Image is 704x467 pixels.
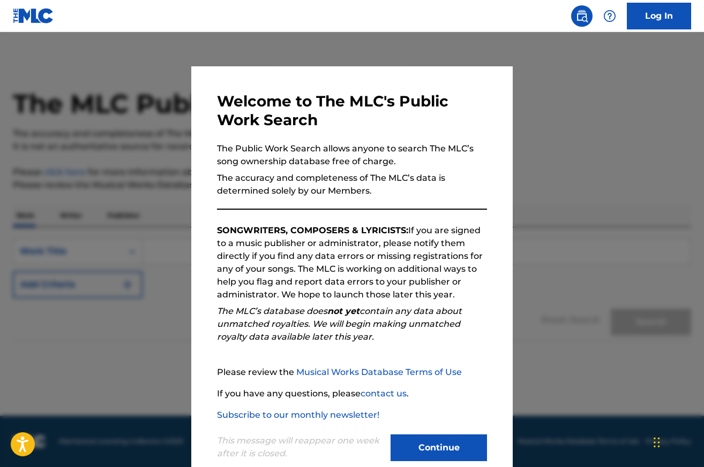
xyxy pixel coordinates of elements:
[603,10,616,22] img: help
[217,224,487,301] p: If you are signed to a music publisher or administrator, please notify them directly if you find ...
[654,426,660,458] div: Drag
[217,387,487,400] p: If you have any questions, please .
[575,10,588,22] img: search
[391,434,487,461] button: Continue
[217,366,487,379] p: Please review the
[627,3,691,29] a: Log In
[327,306,360,316] strong: not yet
[217,225,408,235] strong: SONGWRITERS, COMPOSERS & LYRICISTS:
[13,8,54,24] img: MLC Logo
[599,5,620,27] div: Help
[217,410,379,420] a: Subscribe to our monthly newsletter!
[217,92,487,129] h3: Welcome to The MLC's Public Work Search
[217,172,487,197] p: The accuracy and completeness of The MLC’s data is determined solely by our Members.
[571,5,593,27] a: Public Search
[217,142,487,168] p: The Public Work Search allows anyone to search The MLC’s song ownership database free of charge.
[361,388,407,399] a: contact us
[650,416,704,467] iframe: Chat Widget
[217,434,384,460] p: This message will reappear one week after it is closed.
[296,367,462,377] a: Musical Works Database Terms of Use
[217,306,462,342] em: The MLC’s database does contain any data about unmatched royalties. We will begin making unmatche...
